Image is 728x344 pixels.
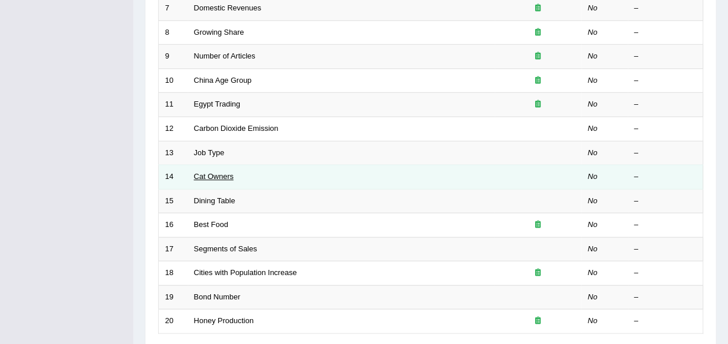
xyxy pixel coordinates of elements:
[194,148,225,157] a: Job Type
[588,76,598,85] em: No
[194,292,240,301] a: Bond Number
[588,220,598,229] em: No
[588,52,598,60] em: No
[194,100,240,108] a: Egypt Trading
[634,196,697,207] div: –
[194,124,279,133] a: Carbon Dioxide Emission
[159,237,188,261] td: 17
[588,268,598,277] em: No
[634,171,697,182] div: –
[194,52,255,60] a: Number of Articles
[588,316,598,325] em: No
[634,292,697,303] div: –
[159,141,188,165] td: 13
[501,316,575,327] div: Exam occurring question
[194,172,234,181] a: Cat Owners
[634,268,697,279] div: –
[588,244,598,253] em: No
[194,3,261,12] a: Domestic Revenues
[588,3,598,12] em: No
[194,316,254,325] a: Honey Production
[159,20,188,45] td: 8
[634,99,697,110] div: –
[194,220,228,229] a: Best Food
[634,316,697,327] div: –
[159,261,188,286] td: 18
[588,292,598,301] em: No
[634,148,697,159] div: –
[588,196,598,205] em: No
[588,28,598,36] em: No
[194,196,235,205] a: Dining Table
[159,93,188,117] td: 11
[159,165,188,189] td: 14
[159,189,188,213] td: 15
[588,100,598,108] em: No
[588,124,598,133] em: No
[501,219,575,230] div: Exam occurring question
[159,213,188,237] td: 16
[588,148,598,157] em: No
[159,309,188,334] td: 20
[194,28,244,36] a: Growing Share
[194,268,297,277] a: Cities with Population Increase
[634,219,697,230] div: –
[159,45,188,69] td: 9
[501,268,575,279] div: Exam occurring question
[501,3,575,14] div: Exam occurring question
[194,76,252,85] a: China Age Group
[634,244,697,255] div: –
[588,172,598,181] em: No
[159,116,188,141] td: 12
[634,51,697,62] div: –
[159,285,188,309] td: 19
[159,68,188,93] td: 10
[634,27,697,38] div: –
[501,27,575,38] div: Exam occurring question
[501,51,575,62] div: Exam occurring question
[634,75,697,86] div: –
[194,244,257,253] a: Segments of Sales
[634,3,697,14] div: –
[501,75,575,86] div: Exam occurring question
[634,123,697,134] div: –
[501,99,575,110] div: Exam occurring question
